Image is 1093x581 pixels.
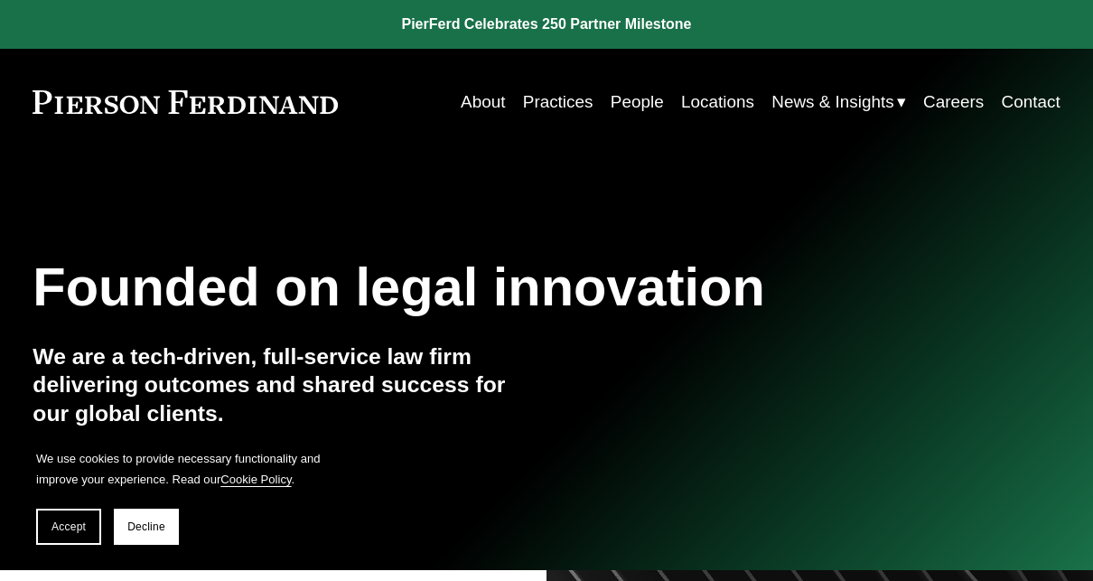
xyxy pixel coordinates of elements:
[114,509,179,545] button: Decline
[33,342,546,427] h4: We are a tech-driven, full-service law firm delivering outcomes and shared success for our global...
[220,473,291,486] a: Cookie Policy
[36,448,325,491] p: We use cookies to provide necessary functionality and improve your experience. Read our .
[681,85,754,119] a: Locations
[51,520,86,533] span: Accept
[523,85,593,119] a: Practices
[771,87,893,117] span: News & Insights
[36,509,101,545] button: Accept
[33,257,889,318] h1: Founded on legal innovation
[611,85,664,119] a: People
[923,85,984,119] a: Careers
[127,520,165,533] span: Decline
[771,85,905,119] a: folder dropdown
[18,430,343,563] section: Cookie banner
[1002,85,1060,119] a: Contact
[461,85,505,119] a: About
